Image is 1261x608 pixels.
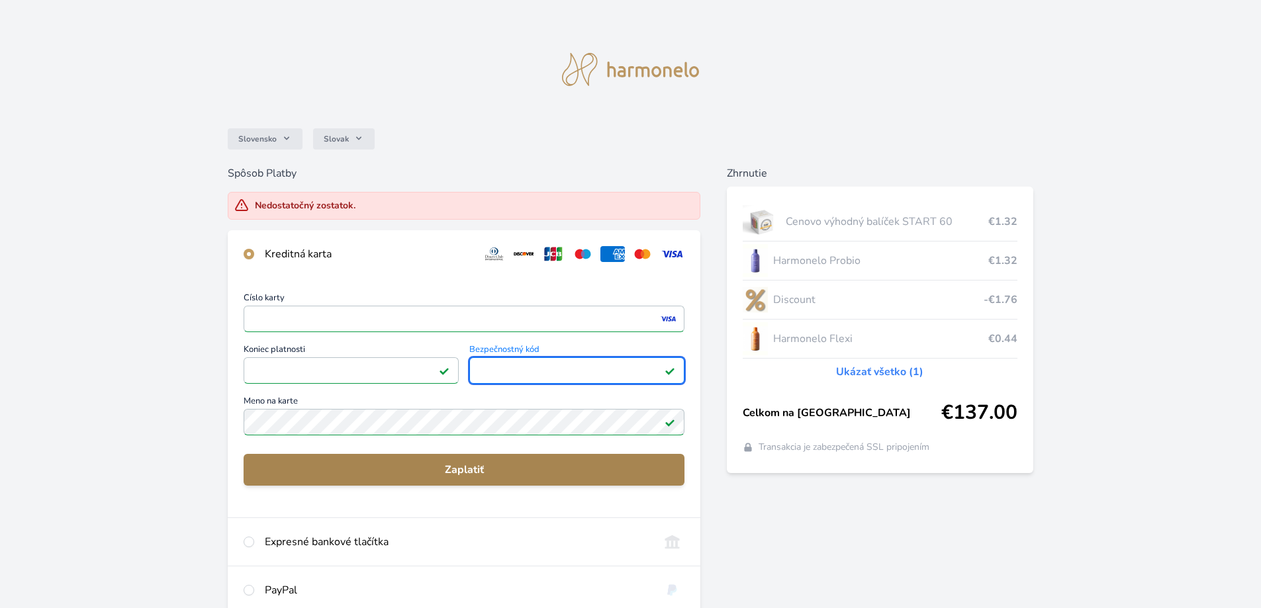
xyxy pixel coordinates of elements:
[238,134,277,144] span: Slovensko
[244,345,459,357] span: Koniec platnosti
[265,534,649,550] div: Expresné bankové tlačítka
[984,292,1017,308] span: -€1.76
[786,214,988,230] span: Cenovo výhodný balíček START 60
[250,310,678,328] iframe: Iframe pre číslo karty
[324,134,349,144] span: Slovak
[562,53,700,86] img: logo.svg
[759,441,929,454] span: Transakcia je zabezpečená SSL pripojením
[665,417,675,427] img: Pole je platné
[512,246,536,262] img: discover.svg
[988,214,1017,230] span: €1.32
[313,128,375,150] button: Slovak
[469,345,684,357] span: Bezpečnostný kód
[541,246,566,262] img: jcb.svg
[727,165,1033,181] h6: Zhrnutie
[743,322,768,355] img: CLEAN_FLEXI_se_stinem_x-hi_(1)-lo.jpg
[600,246,625,262] img: amex.svg
[988,331,1017,347] span: €0.44
[773,331,988,347] span: Harmonelo Flexi
[228,165,700,181] h6: Spôsob Platby
[571,246,595,262] img: maestro.svg
[265,246,471,262] div: Kreditná karta
[660,246,684,262] img: visa.svg
[665,365,675,376] img: Pole je platné
[254,462,674,478] span: Zaplatiť
[773,253,988,269] span: Harmonelo Probio
[743,283,768,316] img: discount-lo.png
[475,361,678,380] iframe: Iframe pre bezpečnostný kód
[743,244,768,277] img: CLEAN_PROBIO_se_stinem_x-lo.jpg
[244,409,684,435] input: Meno na kartePole je platné
[265,582,649,598] div: PayPal
[228,128,303,150] button: Slovensko
[743,205,780,238] img: start.jpg
[439,365,449,376] img: Pole je platné
[244,397,684,409] span: Meno na karte
[660,534,684,550] img: onlineBanking_SK.svg
[659,313,677,325] img: visa
[941,401,1017,425] span: €137.00
[244,454,684,486] button: Zaplatiť
[255,199,355,212] div: Nedostatočný zostatok.
[482,246,506,262] img: diners.svg
[836,364,923,380] a: Ukázať všetko (1)
[988,253,1017,269] span: €1.32
[630,246,655,262] img: mc.svg
[250,361,453,380] iframe: Iframe pre deň vypršania platnosti
[244,294,684,306] span: Číslo karty
[743,405,941,421] span: Celkom na [GEOGRAPHIC_DATA]
[773,292,984,308] span: Discount
[660,582,684,598] img: paypal.svg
